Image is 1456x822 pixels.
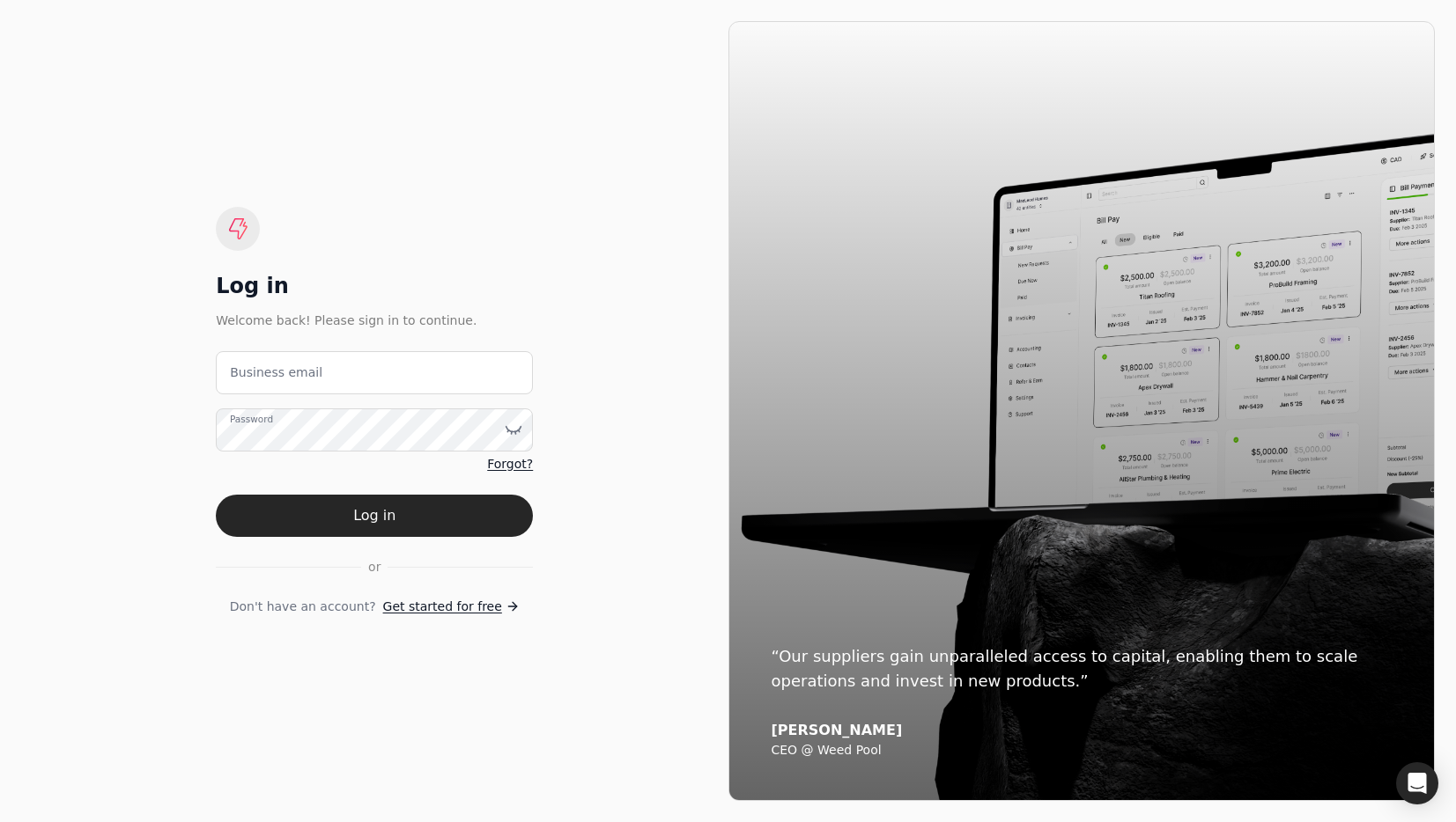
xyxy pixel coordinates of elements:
[216,311,533,330] div: Welcome back! Please sign in to continue.
[216,495,533,537] button: Log in
[383,598,520,616] a: Get started for free
[368,558,381,576] span: or
[383,598,502,616] span: Get started for free
[772,743,1393,759] div: CEO @ Weed Pool
[230,363,322,382] label: Business email
[1396,762,1438,804] div: Open Intercom Messenger
[772,644,1393,694] div: “Our suppliers gain unparalleled access to capital, enabling them to scale operations and invest ...
[216,272,533,300] div: Log in
[772,722,1393,739] div: [PERSON_NAME]
[230,412,273,426] label: Password
[487,455,533,473] a: Forgot?
[230,598,376,616] span: Don't have an account?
